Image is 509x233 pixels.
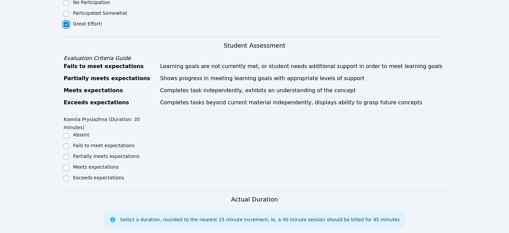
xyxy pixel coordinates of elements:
label: Partially meets expectations [73,154,140,159]
div: Fails to meet expectations [64,62,156,70]
div: Learning goals are not currently met, or student needs additional support in order to meet learni... [160,62,445,70]
label: Participated Somewhat [73,10,127,16]
label: Great Effort! [73,21,102,26]
div: Select a duration, rounded to the nearest 15 minute increment; ie, a 40 minute session should be ... [120,216,400,223]
div: Evaluation Criteria Guide [64,54,445,62]
legend: Kseniia Prysiazhna (Duration: 35 minutes) [64,113,159,131]
div: Shows progress in meeting learning goals with appropriate levels of support [160,74,445,82]
div: Completes task independently, exhibits an understanding of the concept [160,86,445,95]
label: Meets expectations [73,164,119,170]
div: Partially meets expectations [64,74,156,82]
div: Completes tasks beyond current material independently, displays ability to grasp future concepts [160,99,445,107]
div: Exceeds expectations [64,99,156,107]
label: Absent [73,132,89,137]
h3: Student Assessment [64,41,445,50]
div: Meets expectations [64,86,156,95]
label: Fails to meet expectations [73,143,135,148]
label: Exceeds expectations [73,175,124,180]
h3: Actual Duration [231,195,278,204]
